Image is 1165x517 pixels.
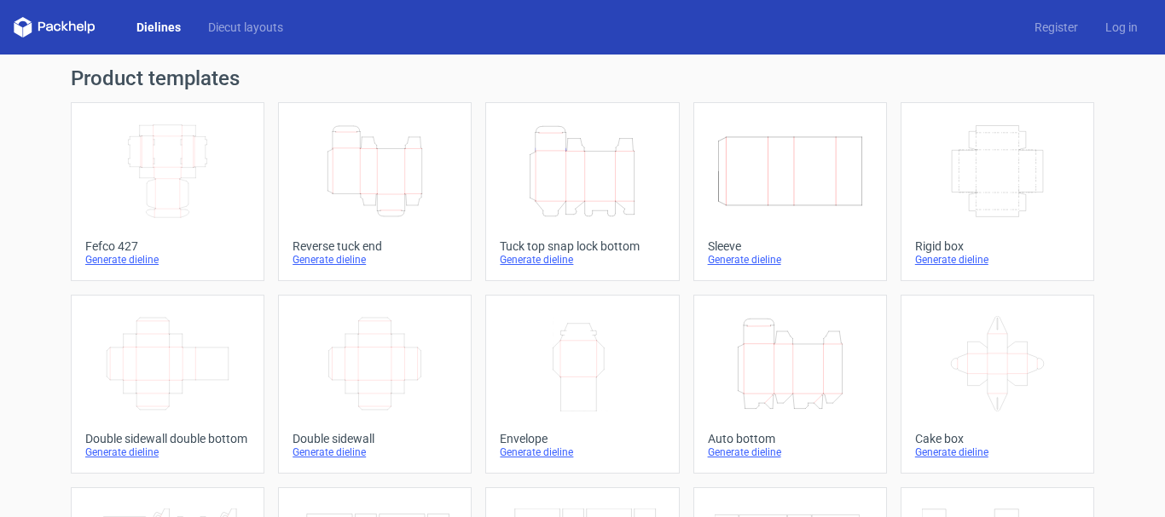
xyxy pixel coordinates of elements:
a: Tuck top snap lock bottomGenerate dieline [485,102,679,281]
a: Auto bottomGenerate dieline [693,295,887,474]
div: Generate dieline [500,253,664,267]
a: SleeveGenerate dieline [693,102,887,281]
div: Double sidewall double bottom [85,432,250,445]
div: Double sidewall [293,432,457,445]
div: Fefco 427 [85,239,250,253]
div: Generate dieline [85,253,250,267]
a: Log in [1092,19,1151,36]
a: Cake boxGenerate dieline [901,295,1094,474]
div: Tuck top snap lock bottom [500,239,664,253]
div: Generate dieline [500,445,664,459]
div: Generate dieline [85,445,250,459]
a: Rigid boxGenerate dieline [901,102,1094,281]
a: Double sidewall double bottomGenerate dieline [71,295,264,474]
div: Sleeve [708,239,872,253]
div: Auto bottom [708,432,872,445]
div: Generate dieline [915,445,1080,459]
div: Generate dieline [708,445,872,459]
div: Rigid box [915,239,1080,253]
a: Reverse tuck endGenerate dieline [278,102,472,281]
a: Fefco 427Generate dieline [71,102,264,281]
a: Diecut layouts [194,19,297,36]
h1: Product templates [71,68,1094,89]
a: Double sidewallGenerate dieline [278,295,472,474]
a: EnvelopeGenerate dieline [485,295,679,474]
div: Generate dieline [708,253,872,267]
div: Envelope [500,432,664,445]
div: Generate dieline [293,253,457,267]
div: Cake box [915,432,1080,445]
div: Generate dieline [915,253,1080,267]
a: Dielines [123,19,194,36]
div: Reverse tuck end [293,239,457,253]
a: Register [1021,19,1092,36]
div: Generate dieline [293,445,457,459]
